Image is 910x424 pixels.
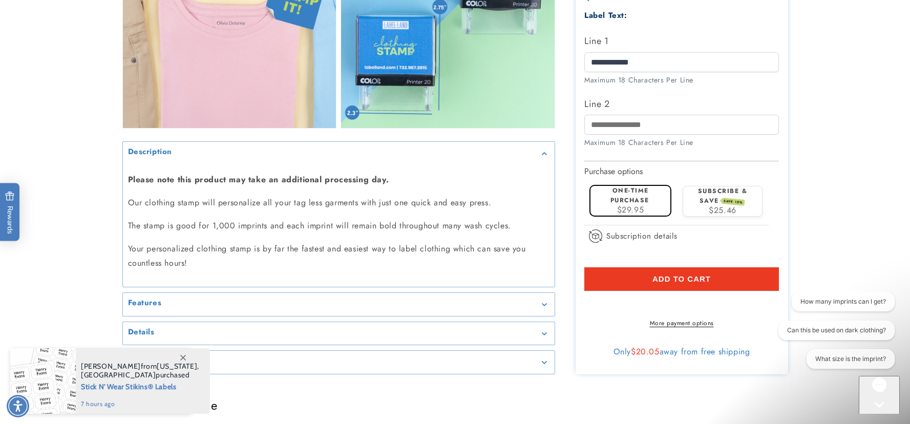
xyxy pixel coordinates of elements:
summary: Inclusive assortment [123,351,555,374]
label: Line 2 [584,95,779,112]
span: 7 hours ago [81,399,199,409]
h2: Details [128,327,155,337]
p: Our clothing stamp will personalize all your tag less garments with just one quick and easy press. [128,196,549,210]
strong: Please note this product may take an additional processing day. [128,174,389,185]
label: Line 1 [584,33,779,49]
span: Rewards [5,192,15,234]
summary: Features [123,293,555,316]
label: Purchase options [584,165,643,177]
p: Your personalized clothing stamp is by far the fastest and easiest way to label clothing which ca... [128,242,549,271]
button: Add to cart [584,267,779,290]
p: The stamp is good for 1,000 imprints and each imprint will remain bold throughout many wash cycles. [128,219,549,234]
span: $25.46 [709,204,736,216]
span: from , purchased [81,362,199,379]
span: $29.95 [617,203,644,215]
span: 20.05 [636,346,660,357]
label: One-time purchase [610,186,649,205]
label: Label Text: [584,10,627,21]
iframe: Sign Up via Text for Offers [8,342,130,373]
span: [GEOGRAPHIC_DATA] [81,370,156,379]
h2: Features [128,298,162,308]
span: [US_STATE] [157,362,197,371]
summary: Description [123,142,555,165]
div: Maximum 18 Characters Per Line [584,137,779,148]
a: More payment options [584,319,779,328]
label: Subscribe & save [698,186,748,205]
h2: You may also like [122,397,788,413]
h2: Description [128,147,173,157]
span: SAVE 15% [722,198,745,206]
span: Stick N' Wear Stikins® Labels [81,379,199,392]
iframe: Gorgias live chat conversation starters [769,292,900,378]
iframe: Gorgias live chat messenger [859,376,900,414]
div: Accessibility Menu [7,395,29,417]
summary: Details [123,322,555,345]
span: Subscription details [606,229,678,242]
div: Maximum 18 Characters Per Line [584,74,779,85]
div: Only away from free shipping [584,347,779,357]
span: $ [631,346,636,357]
span: Add to cart [652,274,711,283]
